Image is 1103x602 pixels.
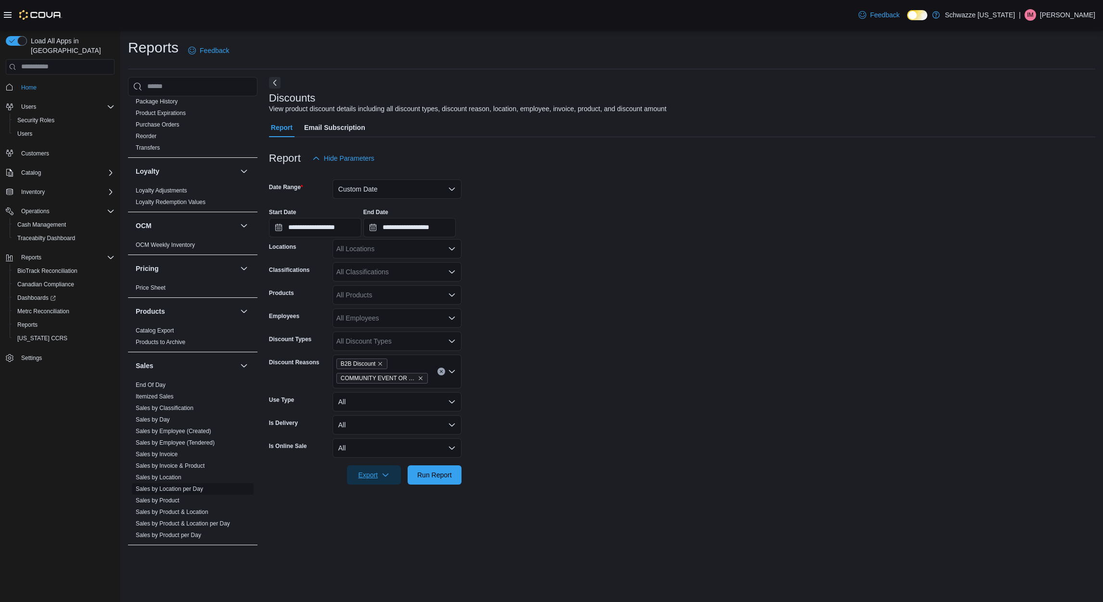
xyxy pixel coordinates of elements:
button: Clear input [437,368,445,375]
span: Operations [17,205,115,217]
span: OCM Weekly Inventory [136,241,195,249]
span: B2B Discount [341,359,376,369]
span: COMMUNITY EVENT OR B2B [336,373,428,384]
label: End Date [363,208,388,216]
button: Loyalty [238,166,250,177]
a: Package History [136,98,178,105]
span: Loyalty Adjustments [136,187,187,194]
a: Feedback [184,41,233,60]
a: Dashboards [13,292,60,304]
span: Users [17,130,32,138]
span: Cash Management [13,219,115,231]
span: Sales by Invoice & Product [136,462,205,470]
span: Canadian Compliance [17,281,74,288]
span: Sales by Employee (Tendered) [136,439,215,447]
span: Hide Parameters [324,154,374,163]
span: Purchase Orders [136,121,180,128]
a: Transfers [136,144,160,151]
a: Catalog Export [136,327,174,334]
a: Traceabilty Dashboard [13,232,79,244]
span: Customers [17,147,115,159]
label: Products [269,289,294,297]
span: Catalog [21,169,41,177]
button: Inventory [17,186,49,198]
a: Price Sheet [136,284,166,291]
a: Sales by Day [136,416,170,423]
a: Canadian Compliance [13,279,78,290]
span: Users [21,103,36,111]
span: Metrc Reconciliation [17,307,69,315]
button: Open list of options [448,368,456,375]
span: Load All Apps in [GEOGRAPHIC_DATA] [27,36,115,55]
label: Start Date [269,208,296,216]
span: Settings [17,352,115,364]
a: Customers [17,148,53,159]
span: Email Subscription [304,118,365,137]
a: Sales by Employee (Created) [136,428,211,435]
a: Loyalty Redemption Values [136,199,205,205]
button: All [333,392,462,411]
button: Open list of options [448,291,456,299]
div: Ian Morrisey [1025,9,1036,21]
a: Metrc Reconciliation [13,306,73,317]
span: Sales by Classification [136,404,193,412]
p: Schwazze [US_STATE] [945,9,1015,21]
a: Sales by Invoice & Product [136,462,205,469]
img: Cova [19,10,62,20]
button: Traceabilty Dashboard [10,231,118,245]
button: OCM [136,221,236,231]
span: Reports [17,321,38,329]
span: Sales by Invoice [136,450,178,458]
span: Traceabilty Dashboard [17,234,75,242]
a: Sales by Location [136,474,181,481]
span: Catalog [17,167,115,179]
a: Reports [13,319,41,331]
a: Sales by Product & Location [136,509,208,515]
span: Reports [17,252,115,263]
button: Export [347,465,401,485]
button: Customers [2,146,118,160]
span: Sales by Day [136,416,170,423]
h3: Report [269,153,301,164]
h3: Sales [136,361,154,371]
span: Feedback [200,46,229,55]
span: Itemized Sales [136,393,174,400]
span: Cash Management [17,221,66,229]
div: OCM [128,239,257,255]
a: Loyalty Adjustments [136,187,187,194]
button: Open list of options [448,268,456,276]
div: Pricing [128,282,257,297]
a: Home [17,82,40,93]
label: Use Type [269,396,294,404]
a: Sales by Product [136,497,180,504]
span: Canadian Compliance [13,279,115,290]
span: Dashboards [17,294,56,302]
h3: Loyalty [136,167,159,176]
input: Dark Mode [907,10,927,20]
p: [PERSON_NAME] [1040,9,1095,21]
button: Remove B2B Discount from selection in this group [377,361,383,367]
a: Purchase Orders [136,121,180,128]
p: | [1019,9,1021,21]
span: Sales by Location per Day [136,485,203,493]
span: Settings [21,354,42,362]
button: Operations [17,205,53,217]
label: Discount Reasons [269,359,320,366]
button: Pricing [136,264,236,273]
a: Sales by Product per Day [136,532,201,538]
button: [US_STATE] CCRS [10,332,118,345]
button: Pricing [238,263,250,274]
span: Metrc Reconciliation [13,306,115,317]
span: Catalog Export [136,327,174,334]
button: Run Report [408,465,462,485]
span: Home [17,81,115,93]
span: Loyalty Redemption Values [136,198,205,206]
span: Home [21,84,37,91]
span: Sales by Product & Location per Day [136,520,230,527]
span: Product Expirations [136,109,186,117]
span: Sales by Product & Location [136,508,208,516]
button: Users [10,127,118,141]
button: Reports [2,251,118,264]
